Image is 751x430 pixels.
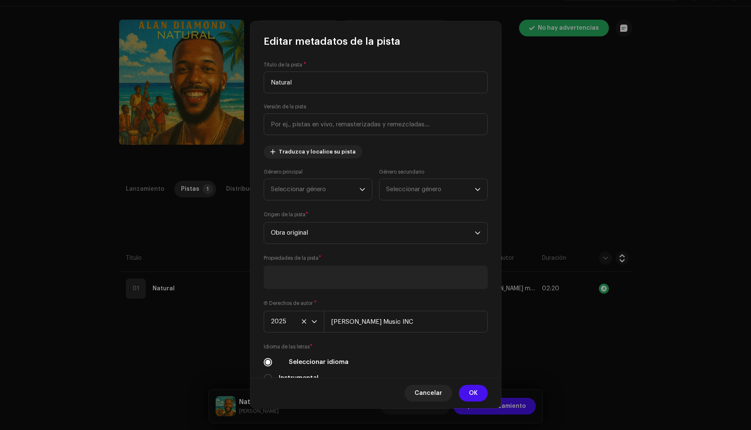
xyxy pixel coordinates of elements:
button: Cancelar [405,385,452,402]
span: Seleccionar género [271,179,359,200]
small: Propiedades de la pista [264,254,318,262]
small: Origen de la pista [264,210,305,219]
label: Seleccionar idioma [289,358,349,367]
div: dropdown trigger [475,223,481,243]
label: Instrumental [279,374,318,383]
label: Género principal [264,169,303,175]
div: dropdown trigger [359,179,365,200]
input: e.g. Label LLC [324,311,488,333]
span: Traduzca y localice su pista [279,143,356,160]
div: dropdown trigger [311,311,317,332]
span: Cancelar [415,385,442,402]
button: Traduzca y localice su pista [264,145,362,159]
label: Título de la pista [264,61,306,68]
small: Idioma de las letras [264,343,310,351]
span: Seleccionar género [386,179,475,200]
span: 2025 [271,311,311,332]
label: Versión de la pista [264,103,306,110]
small: Ⓟ Derechos de autor [264,299,313,307]
button: OK [459,385,488,402]
input: Título de la pista [264,72,488,93]
span: OK [469,385,478,402]
input: Por ej., pistas en vivo, remasterizadas y remezcladas... [264,113,488,135]
span: Obra original [271,223,475,243]
label: Género secundario [379,169,424,175]
div: dropdown trigger [475,179,481,200]
span: Editar metadatos de la pista [264,35,400,48]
